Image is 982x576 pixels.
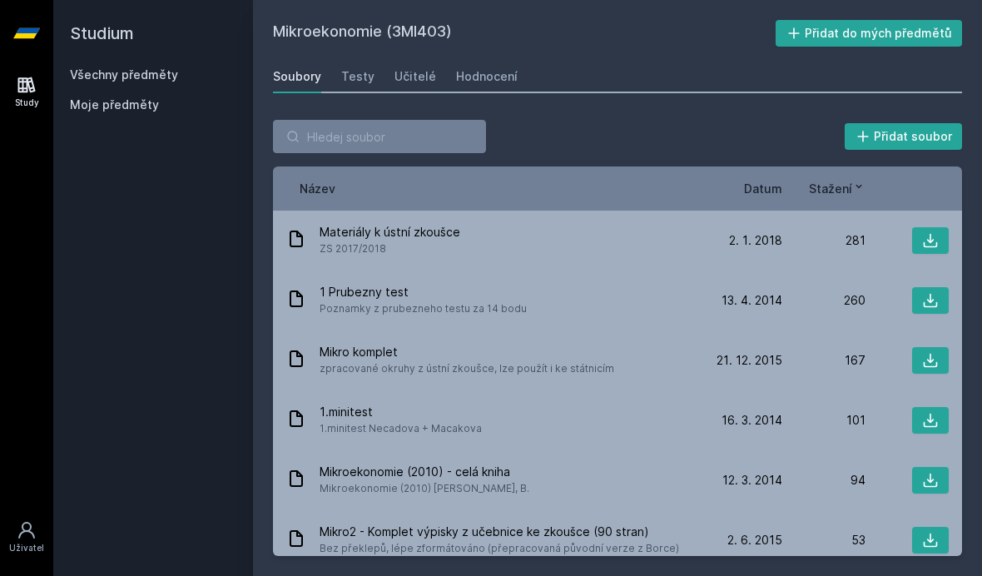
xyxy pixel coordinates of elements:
span: Mikroekonomie (2010) - celá kniha [320,464,529,480]
a: Všechny předměty [70,67,178,82]
a: Soubory [273,60,321,93]
div: 167 [782,352,865,369]
div: 94 [782,472,865,489]
a: Testy [341,60,374,93]
button: Název [300,180,335,197]
span: 21. 12. 2015 [717,352,782,369]
span: Mikro komplet [320,344,614,360]
button: Přidat do mých předmětů [776,20,963,47]
div: Učitelé [394,68,436,85]
div: Hodnocení [456,68,518,85]
span: Stažení [809,180,852,197]
span: 1.minitest Necadova + Macakova [320,420,482,437]
span: 12. 3. 2014 [722,472,782,489]
div: Uživatel [9,542,44,554]
span: Bez překlepů, lépe zformátováno (přepracovaná původní verze z Borce) [320,540,679,557]
div: 101 [782,412,865,429]
span: 16. 3. 2014 [722,412,782,429]
div: Testy [341,68,374,85]
span: 2. 1. 2018 [729,232,782,249]
button: Přidat soubor [845,123,963,150]
button: Datum [744,180,782,197]
div: Soubory [273,68,321,85]
span: 2. 6. 2015 [727,532,782,549]
div: Study [15,97,39,109]
span: Moje předměty [70,97,159,113]
span: ZS 2017/2018 [320,241,460,257]
span: Mikroekonomie (2010) [PERSON_NAME], B. [320,480,529,497]
a: Učitelé [394,60,436,93]
div: 53 [782,532,865,549]
span: zpracované okruhy z ústní zkoušce, lze použít i ke státnicím [320,360,614,377]
span: Mikro2 - Komplet výpisky z učebnice ke zkoušce (90 stran) [320,524,679,540]
span: 1 Prubezny test [320,284,527,300]
span: Poznamky z prubezneho testu za 14 bodu [320,300,527,317]
a: Hodnocení [456,60,518,93]
a: Uživatel [3,512,50,563]
span: 1.minitest [320,404,482,420]
a: Study [3,67,50,117]
div: 281 [782,232,865,249]
span: Materiály k ústní zkoušce [320,224,460,241]
h2: Mikroekonomie (3MI403) [273,20,776,47]
input: Hledej soubor [273,120,486,153]
button: Stažení [809,180,865,197]
span: 13. 4. 2014 [722,292,782,309]
div: 260 [782,292,865,309]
